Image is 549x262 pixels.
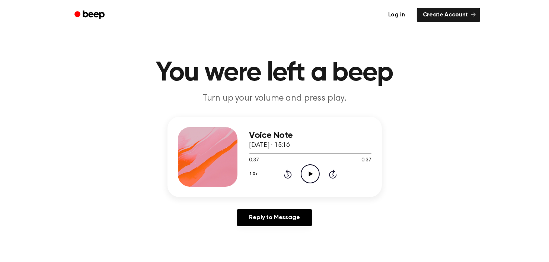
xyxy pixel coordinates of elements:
[417,8,480,22] a: Create Account
[237,209,312,226] a: Reply to Message
[361,157,371,164] span: 0:37
[249,130,371,141] h3: Voice Note
[249,168,261,180] button: 1.0x
[69,8,111,22] a: Beep
[84,60,465,86] h1: You were left a beep
[249,157,259,164] span: 0:37
[381,6,412,23] a: Log in
[132,92,418,105] p: Turn up your volume and press play.
[249,142,290,149] span: [DATE] · 15:16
